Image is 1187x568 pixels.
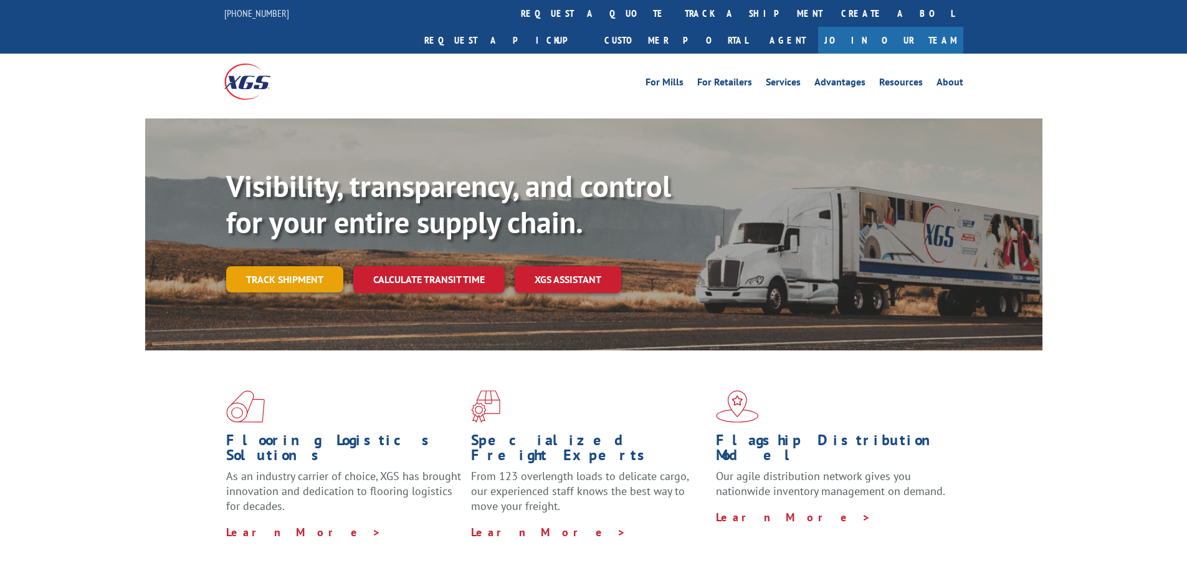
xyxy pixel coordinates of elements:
[818,27,963,54] a: Join Our Team
[226,433,462,469] h1: Flooring Logistics Solutions
[757,27,818,54] a: Agent
[226,166,671,241] b: Visibility, transparency, and control for your entire supply chain.
[716,469,945,498] span: Our agile distribution network gives you nationwide inventory management on demand.
[224,7,289,19] a: [PHONE_NUMBER]
[226,469,461,513] span: As an industry carrier of choice, XGS has brought innovation and dedication to flooring logistics...
[226,525,381,539] a: Learn More >
[814,77,865,91] a: Advantages
[595,27,757,54] a: Customer Portal
[697,77,752,91] a: For Retailers
[471,433,707,469] h1: Specialized Freight Experts
[716,510,871,524] a: Learn More >
[353,266,505,293] a: Calculate transit time
[766,77,801,91] a: Services
[646,77,684,91] a: For Mills
[716,390,759,423] img: xgs-icon-flagship-distribution-model-red
[937,77,963,91] a: About
[226,266,343,292] a: Track shipment
[471,469,707,524] p: From 123 overlength loads to delicate cargo, our experienced staff knows the best way to move you...
[471,390,500,423] img: xgs-icon-focused-on-flooring-red
[415,27,595,54] a: Request a pickup
[515,266,621,293] a: XGS ASSISTANT
[226,390,265,423] img: xgs-icon-total-supply-chain-intelligence-red
[471,525,626,539] a: Learn More >
[879,77,923,91] a: Resources
[716,433,951,469] h1: Flagship Distribution Model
